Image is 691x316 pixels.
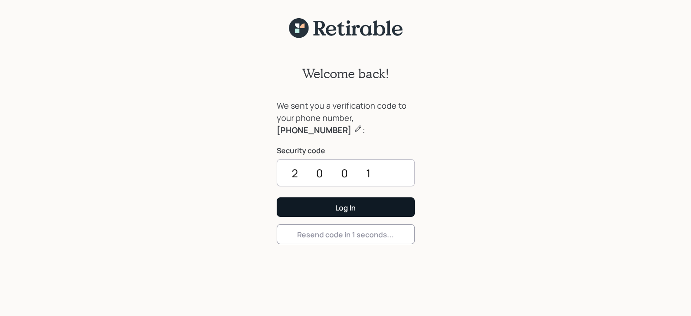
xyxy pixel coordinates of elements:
[277,197,415,217] button: Log In
[302,66,389,81] h2: Welcome back!
[277,125,352,135] b: [PHONE_NUMBER]
[297,230,394,240] div: Resend code in 1 seconds...
[277,224,415,244] button: Resend code in 1 seconds...
[277,159,415,186] input: ••••
[277,145,415,155] label: Security code
[277,100,415,136] div: We sent you a verification code to your phone number, :
[335,203,356,213] div: Log In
